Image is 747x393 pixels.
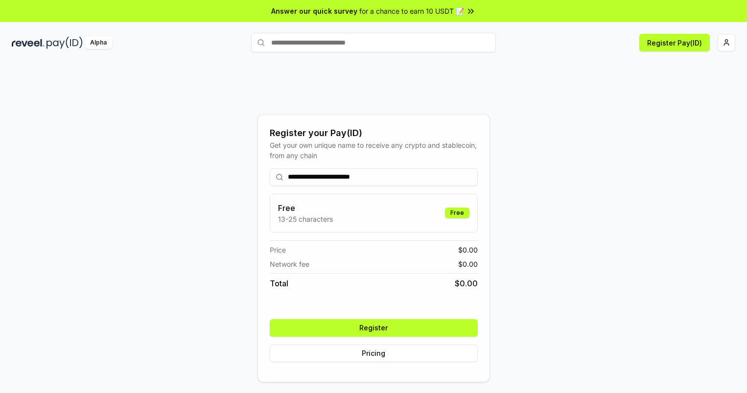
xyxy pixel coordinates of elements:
[47,37,83,49] img: pay_id
[445,208,469,218] div: Free
[271,6,357,16] span: Answer our quick survey
[270,245,286,255] span: Price
[85,37,112,49] div: Alpha
[278,202,333,214] h3: Free
[270,277,288,289] span: Total
[278,214,333,224] p: 13-25 characters
[270,259,309,269] span: Network fee
[359,6,464,16] span: for a chance to earn 10 USDT 📝
[455,277,478,289] span: $ 0.00
[458,245,478,255] span: $ 0.00
[639,34,710,51] button: Register Pay(ID)
[270,126,478,140] div: Register your Pay(ID)
[458,259,478,269] span: $ 0.00
[270,140,478,161] div: Get your own unique name to receive any crypto and stablecoin, from any chain
[270,345,478,362] button: Pricing
[270,319,478,337] button: Register
[12,37,45,49] img: reveel_dark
